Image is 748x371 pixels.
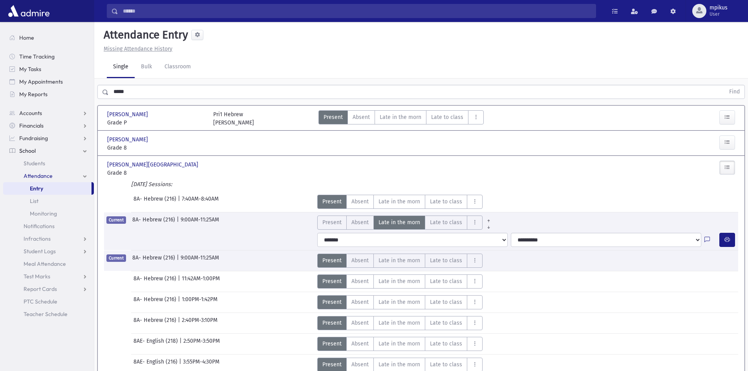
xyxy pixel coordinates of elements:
button: Find [724,85,744,99]
span: Late to class [430,256,462,265]
span: Absent [351,340,369,348]
h5: Attendance Entry [101,28,188,42]
div: AttTypes [317,195,483,209]
span: 2:50PM-3:50PM [183,337,220,351]
span: Financials [19,122,44,129]
span: Present [322,277,342,285]
a: Monitoring [3,207,94,220]
a: Fundraising [3,132,94,144]
a: Classroom [158,56,197,78]
img: AdmirePro [6,3,51,19]
div: AttTypes [317,295,483,309]
div: AttTypes [317,316,483,330]
span: My Tasks [19,66,41,73]
a: Single [107,56,135,78]
span: [PERSON_NAME] [107,110,150,119]
div: AttTypes [317,274,483,289]
span: Accounts [19,110,42,117]
span: Entry [30,185,43,192]
span: Late in the morn [379,218,420,227]
span: 9:00AM-11:25AM [181,254,219,268]
a: PTC Schedule [3,295,94,308]
span: Late in the morn [379,298,420,306]
span: Absent [353,113,370,121]
span: Student Logs [24,248,56,255]
span: Current [106,216,126,224]
span: 8A- Hebrew (216) [132,216,177,230]
span: Grade P [107,119,205,127]
span: Time Tracking [19,53,55,60]
span: Notifications [24,223,55,230]
span: Meal Attendance [24,260,66,267]
span: 9:00AM-11:25AM [181,216,219,230]
span: My Appointments [19,78,63,85]
span: Current [106,254,126,262]
span: 8A- Hebrew (216) [134,195,178,209]
div: AttTypes [317,216,495,230]
a: Notifications [3,220,94,232]
span: 8A- Hebrew (216) [134,295,178,309]
span: Late to class [430,319,462,327]
a: My Tasks [3,63,94,75]
span: Late to class [430,218,462,227]
span: 8A- Hebrew (216) [134,316,178,330]
span: [PERSON_NAME][GEOGRAPHIC_DATA] [107,161,200,169]
span: Attendance [24,172,53,179]
a: List [3,195,94,207]
span: 11:42AM-1:00PM [182,274,220,289]
span: Present [324,113,343,121]
span: Late to class [431,113,463,121]
span: Absent [351,319,369,327]
a: My Appointments [3,75,94,88]
span: Absent [351,197,369,206]
span: 7:40AM-8:40AM [182,195,219,209]
a: Teacher Schedule [3,308,94,320]
span: Absent [351,298,369,306]
span: Home [19,34,34,41]
span: mpikus [710,5,728,11]
span: Late in the morn [379,197,420,206]
span: Absent [351,218,369,227]
span: 8AE- English (218) [134,337,179,351]
a: Student Logs [3,245,94,258]
a: Bulk [135,56,158,78]
span: 8A- Hebrew (216) [132,254,177,268]
div: Pri1 Hebrew [PERSON_NAME] [213,110,254,127]
span: | [177,216,181,230]
span: | [178,295,182,309]
span: Late to class [430,340,462,348]
a: School [3,144,94,157]
span: [PERSON_NAME] [107,135,150,144]
span: Absent [351,360,369,369]
span: | [177,254,181,268]
a: Infractions [3,232,94,245]
a: Meal Attendance [3,258,94,270]
u: Missing Attendance History [104,46,172,52]
span: Present [322,319,342,327]
span: Late in the morn [379,256,420,265]
span: PTC Schedule [24,298,57,305]
span: School [19,147,36,154]
a: Attendance [3,170,94,182]
span: Absent [351,277,369,285]
span: Late in the morn [379,340,420,348]
a: My Reports [3,88,94,101]
a: All Later [483,222,495,228]
input: Search [118,4,596,18]
div: AttTypes [317,337,483,351]
a: All Prior [483,216,495,222]
span: Present [322,218,342,227]
span: 8A- Hebrew (216) [134,274,178,289]
span: Present [322,340,342,348]
a: Entry [3,182,91,195]
span: Monitoring [30,210,57,217]
span: Infractions [24,235,51,242]
span: Late to class [430,277,462,285]
a: Test Marks [3,270,94,283]
span: 1:00PM-1:42PM [182,295,218,309]
span: Present [322,197,342,206]
span: User [710,11,728,17]
a: Students [3,157,94,170]
span: | [178,195,182,209]
span: Late in the morn [380,113,421,121]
